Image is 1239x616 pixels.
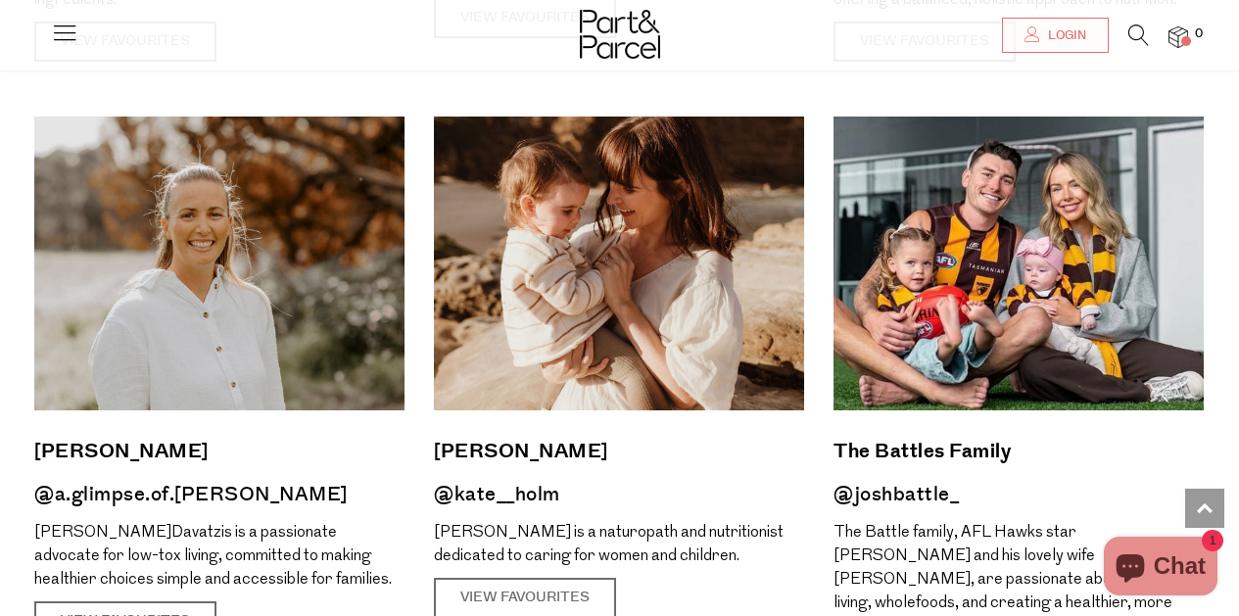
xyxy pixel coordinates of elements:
img: The Battles Family [834,117,1204,410]
a: The Battles Family [834,435,1204,468]
span: Login [1043,27,1086,44]
a: 0 [1168,26,1188,47]
span: [PERSON_NAME] [34,525,171,541]
a: @a.glimpse.of.[PERSON_NAME] [34,481,348,508]
a: @kate__holm [434,481,560,508]
inbox-online-store-chat: Shopify online store chat [1098,537,1223,600]
img: Part&Parcel [580,10,660,59]
img: Kate Holm [434,117,804,410]
a: [PERSON_NAME] [34,435,405,468]
a: [PERSON_NAME] [434,435,804,468]
span: Davatzis is a passionate advocate for low-tox living, committed to making healthier choices simpl... [34,525,392,588]
a: @joshbattle_ [834,481,959,508]
p: [PERSON_NAME] is a naturopath and nutritionist dedicated to caring for women and children. [434,521,804,568]
a: Login [1002,18,1109,53]
img: Amelia Davatzis [34,117,405,410]
span: 0 [1190,25,1208,43]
